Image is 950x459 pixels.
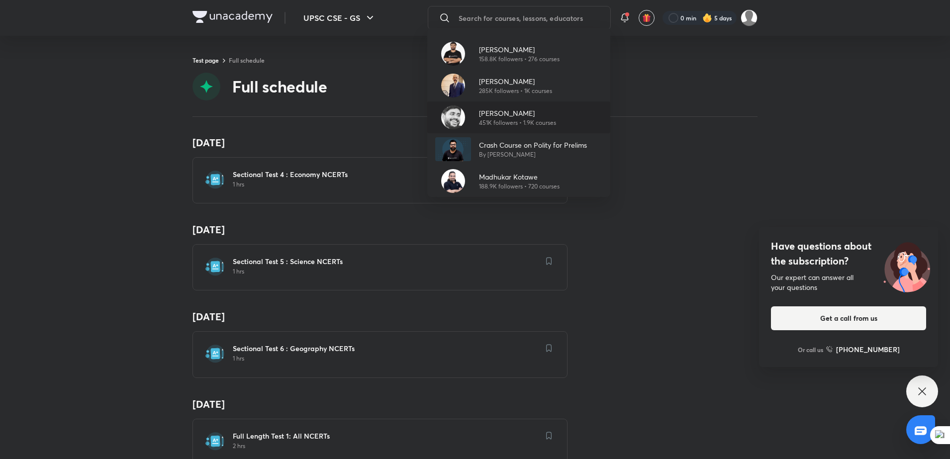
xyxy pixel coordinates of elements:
p: [PERSON_NAME] [479,76,552,87]
p: Madhukar Kotawe [479,172,560,182]
p: 158.8K followers • 276 courses [479,55,560,64]
p: 188.9K followers • 720 courses [479,182,560,191]
img: Avatar [441,105,465,129]
p: [PERSON_NAME] [479,108,556,118]
p: [PERSON_NAME] [479,44,560,55]
p: 451K followers • 1.9K courses [479,118,556,127]
a: Avatar[PERSON_NAME]158.8K followers • 276 courses [427,38,610,70]
a: [PHONE_NUMBER] [826,344,900,355]
img: Avatar [441,74,465,97]
p: Or call us [798,345,823,354]
a: Avatar[PERSON_NAME]451K followers • 1.9K courses [427,101,610,133]
img: Avatar [441,169,465,193]
div: Our expert can answer all your questions [771,273,926,292]
h4: Have questions about the subscription? [771,239,926,269]
img: ttu_illustration_new.svg [875,239,938,292]
p: Crash Course on Polity for Prelims [479,140,587,150]
a: Avatar[PERSON_NAME]285K followers • 1K courses [427,70,610,101]
a: AvatarCrash Course on Polity for PrelimsBy [PERSON_NAME] [427,133,610,165]
a: AvatarMadhukar Kotawe188.9K followers • 720 courses [427,165,610,197]
button: Get a call from us [771,306,926,330]
h6: [PHONE_NUMBER] [836,344,900,355]
img: Avatar [435,137,471,161]
p: By [PERSON_NAME] [479,150,587,159]
p: 285K followers • 1K courses [479,87,552,95]
img: Avatar [441,42,465,66]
